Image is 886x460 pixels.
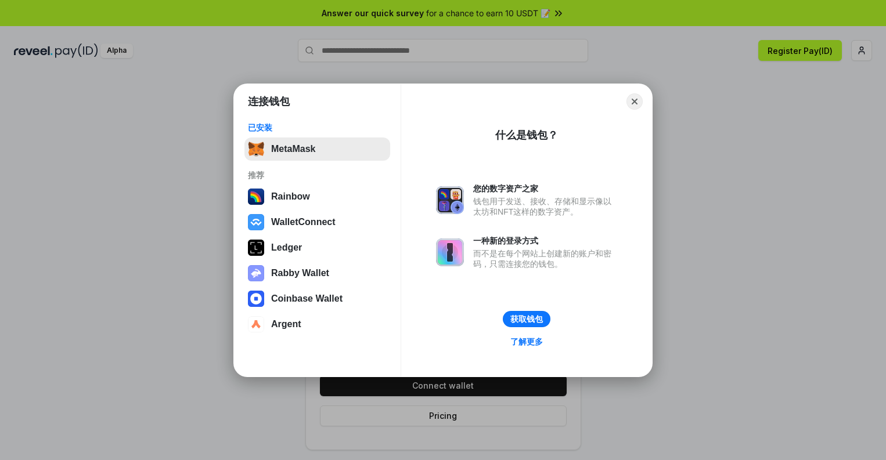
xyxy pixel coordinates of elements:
a: 了解更多 [503,334,550,349]
div: Rainbow [271,191,310,202]
div: Coinbase Wallet [271,294,343,304]
img: svg+xml,%3Csvg%20xmlns%3D%22http%3A%2F%2Fwww.w3.org%2F2000%2Fsvg%22%20fill%3D%22none%22%20viewBox... [436,238,464,266]
div: Ledger [271,242,302,253]
button: Argent [244,313,390,336]
img: svg+xml,%3Csvg%20width%3D%22120%22%20height%3D%22120%22%20viewBox%3D%220%200%20120%20120%22%20fil... [248,189,264,205]
img: svg+xml,%3Csvg%20width%3D%2228%22%20height%3D%2228%22%20viewBox%3D%220%200%2028%2028%22%20fill%3D... [248,316,264,332]
div: Rabby Wallet [271,268,329,278]
div: 了解更多 [510,336,543,347]
button: 获取钱包 [503,311,550,327]
img: svg+xml,%3Csvg%20fill%3D%22none%22%20height%3D%2233%22%20viewBox%3D%220%200%2035%2033%22%20width%... [248,141,264,157]
button: Coinbase Wallet [244,287,390,310]
img: svg+xml,%3Csvg%20xmlns%3D%22http%3A%2F%2Fwww.w3.org%2F2000%2Fsvg%22%20width%3D%2228%22%20height%3... [248,240,264,256]
img: svg+xml,%3Csvg%20width%3D%2228%22%20height%3D%2228%22%20viewBox%3D%220%200%2028%2028%22%20fill%3D... [248,214,264,230]
button: Ledger [244,236,390,259]
div: 推荐 [248,170,387,180]
button: WalletConnect [244,211,390,234]
div: 已安装 [248,122,387,133]
div: 钱包用于发送、接收、存储和显示像以太坊和NFT这样的数字资产。 [473,196,617,217]
button: Rainbow [244,185,390,208]
img: svg+xml,%3Csvg%20xmlns%3D%22http%3A%2F%2Fwww.w3.org%2F2000%2Fsvg%22%20fill%3D%22none%22%20viewBox... [436,186,464,214]
button: Rabby Wallet [244,262,390,285]
div: Argent [271,319,301,329]
img: svg+xml,%3Csvg%20xmlns%3D%22http%3A%2F%2Fwww.w3.org%2F2000%2Fsvg%22%20fill%3D%22none%22%20viewBox... [248,265,264,281]
div: MetaMask [271,144,315,154]
div: WalletConnect [271,217,336,227]
img: svg+xml,%3Csvg%20width%3D%2228%22%20height%3D%2228%22%20viewBox%3D%220%200%2028%2028%22%20fill%3D... [248,291,264,307]
div: 一种新的登录方式 [473,236,617,246]
h1: 连接钱包 [248,95,290,108]
div: 您的数字资产之家 [473,183,617,194]
div: 而不是在每个网站上创建新的账户和密码，只需连接您的钱包。 [473,248,617,269]
button: Close [626,93,643,110]
button: MetaMask [244,137,390,161]
div: 获取钱包 [510,314,543,324]
div: 什么是钱包？ [495,128,558,142]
